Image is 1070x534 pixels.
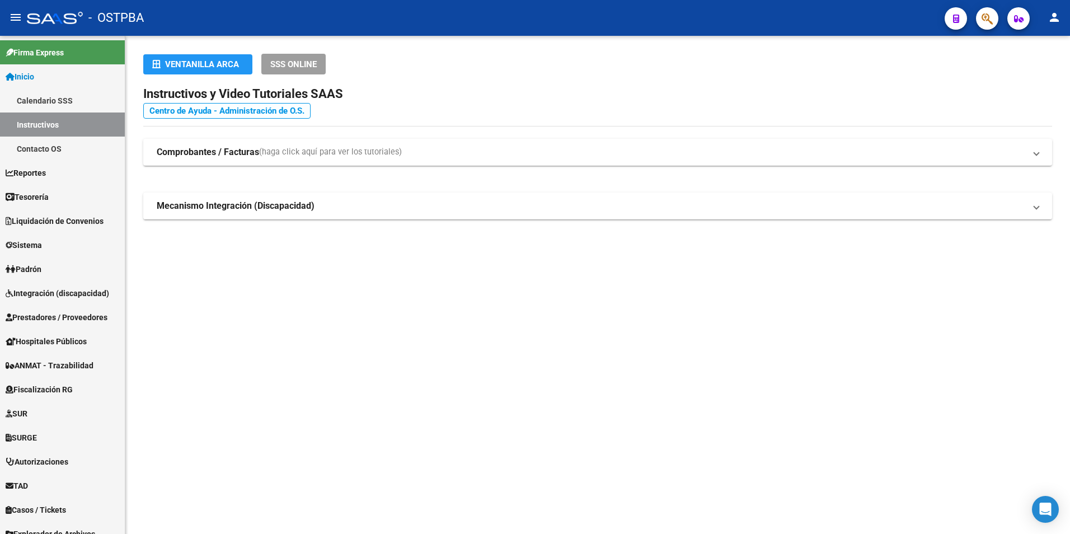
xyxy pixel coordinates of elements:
[6,239,42,251] span: Sistema
[157,146,259,158] strong: Comprobantes / Facturas
[6,504,66,516] span: Casos / Tickets
[6,263,41,275] span: Padrón
[143,103,311,119] a: Centro de Ayuda - Administración de O.S.
[6,46,64,59] span: Firma Express
[143,83,1052,105] h2: Instructivos y Video Tutoriales SAAS
[6,191,49,203] span: Tesorería
[143,139,1052,166] mat-expansion-panel-header: Comprobantes / Facturas(haga click aquí para ver los tutoriales)
[6,359,93,372] span: ANMAT - Trazabilidad
[259,146,402,158] span: (haga click aquí para ver los tutoriales)
[6,383,73,396] span: Fiscalización RG
[9,11,22,24] mat-icon: menu
[152,54,243,74] div: Ventanilla ARCA
[1032,496,1059,523] div: Open Intercom Messenger
[6,407,27,420] span: SUR
[6,480,28,492] span: TAD
[270,59,317,69] span: SSS ONLINE
[261,54,326,74] button: SSS ONLINE
[6,456,68,468] span: Autorizaciones
[6,311,107,324] span: Prestadores / Proveedores
[6,71,34,83] span: Inicio
[6,287,109,299] span: Integración (discapacidad)
[157,200,315,212] strong: Mecanismo Integración (Discapacidad)
[1048,11,1061,24] mat-icon: person
[6,215,104,227] span: Liquidación de Convenios
[6,167,46,179] span: Reportes
[143,54,252,74] button: Ventanilla ARCA
[6,335,87,348] span: Hospitales Públicos
[88,6,144,30] span: - OSTPBA
[143,193,1052,219] mat-expansion-panel-header: Mecanismo Integración (Discapacidad)
[6,432,37,444] span: SURGE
